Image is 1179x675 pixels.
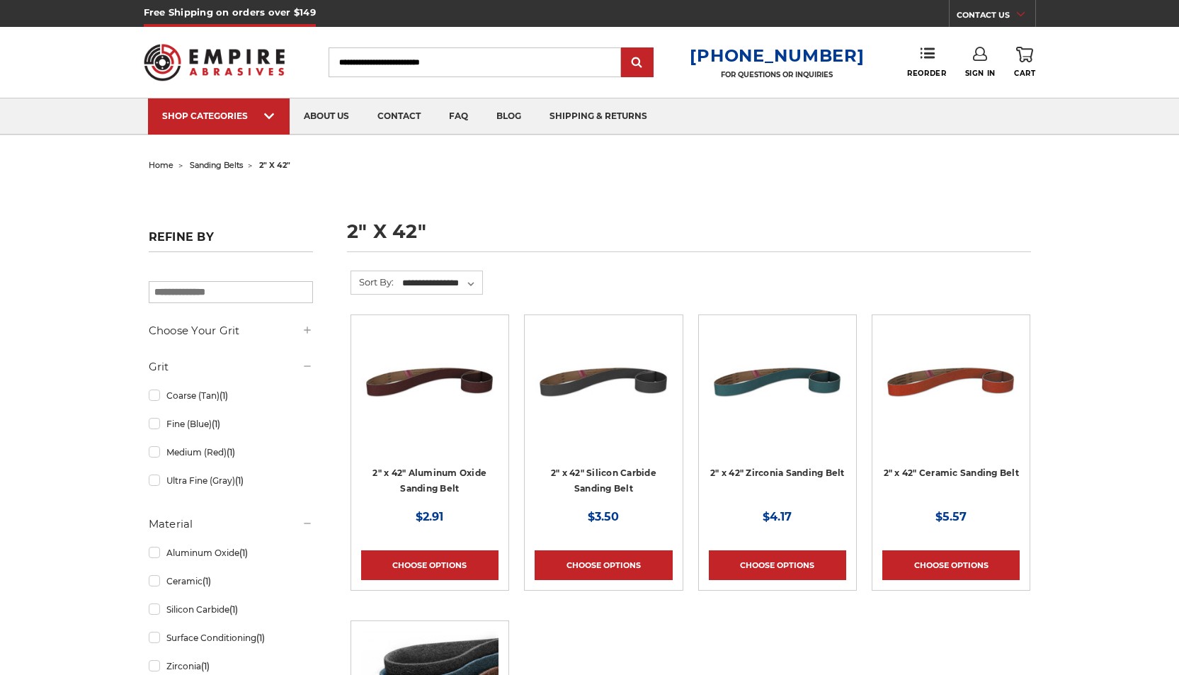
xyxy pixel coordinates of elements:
[361,325,499,438] img: 2" x 42" Sanding Belt - Aluminum Oxide
[149,230,313,252] h5: Refine by
[149,468,313,493] a: Ultra Fine (Gray)
[709,550,846,580] a: Choose Options
[149,160,173,170] a: home
[144,35,285,90] img: Empire Abrasives
[957,7,1035,27] a: CONTACT US
[149,540,313,565] a: Aluminum Oxide
[416,510,443,523] span: $2.91
[535,325,672,506] a: 2" x 42" Silicon Carbide File Belt
[882,550,1020,580] a: Choose Options
[690,70,864,79] p: FOR QUESTIONS OR INQUIRIES
[227,447,235,458] span: (1)
[361,325,499,506] a: 2" x 42" Sanding Belt - Aluminum Oxide
[709,325,846,506] a: 2" x 42" Sanding Belt - Zirconia
[623,49,651,77] input: Submit
[535,550,672,580] a: Choose Options
[220,390,228,401] span: (1)
[290,98,363,135] a: about us
[235,475,244,486] span: (1)
[907,69,946,78] span: Reorder
[149,597,313,622] a: Silicon Carbide
[400,273,482,294] select: Sort By:
[482,98,535,135] a: blog
[535,98,661,135] a: shipping & returns
[149,569,313,594] a: Ceramic
[162,110,275,121] div: SHOP CATEGORIES
[229,604,238,615] span: (1)
[1014,69,1035,78] span: Cart
[347,222,1031,252] h1: 2" x 42"
[149,383,313,408] a: Coarse (Tan)
[361,550,499,580] a: Choose Options
[149,625,313,650] a: Surface Conditioning
[149,358,313,375] h5: Grit
[259,160,290,170] span: 2" x 42"
[965,69,996,78] span: Sign In
[690,45,864,66] a: [PHONE_NUMBER]
[763,510,792,523] span: $4.17
[535,325,672,438] img: 2" x 42" Silicon Carbide File Belt
[203,576,211,586] span: (1)
[149,516,313,533] h5: Material
[212,419,220,429] span: (1)
[709,325,846,438] img: 2" x 42" Sanding Belt - Zirconia
[351,271,394,293] label: Sort By:
[935,510,967,523] span: $5.57
[363,98,435,135] a: contact
[882,325,1020,438] img: 2" x 42" Sanding Belt - Ceramic
[907,47,946,77] a: Reorder
[588,510,619,523] span: $3.50
[190,160,243,170] a: sanding belts
[149,412,313,436] a: Fine (Blue)
[256,633,265,643] span: (1)
[1014,47,1035,78] a: Cart
[435,98,482,135] a: faq
[201,661,210,671] span: (1)
[882,325,1020,506] a: 2" x 42" Sanding Belt - Ceramic
[149,440,313,465] a: Medium (Red)
[149,322,313,339] h5: Choose Your Grit
[239,548,248,558] span: (1)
